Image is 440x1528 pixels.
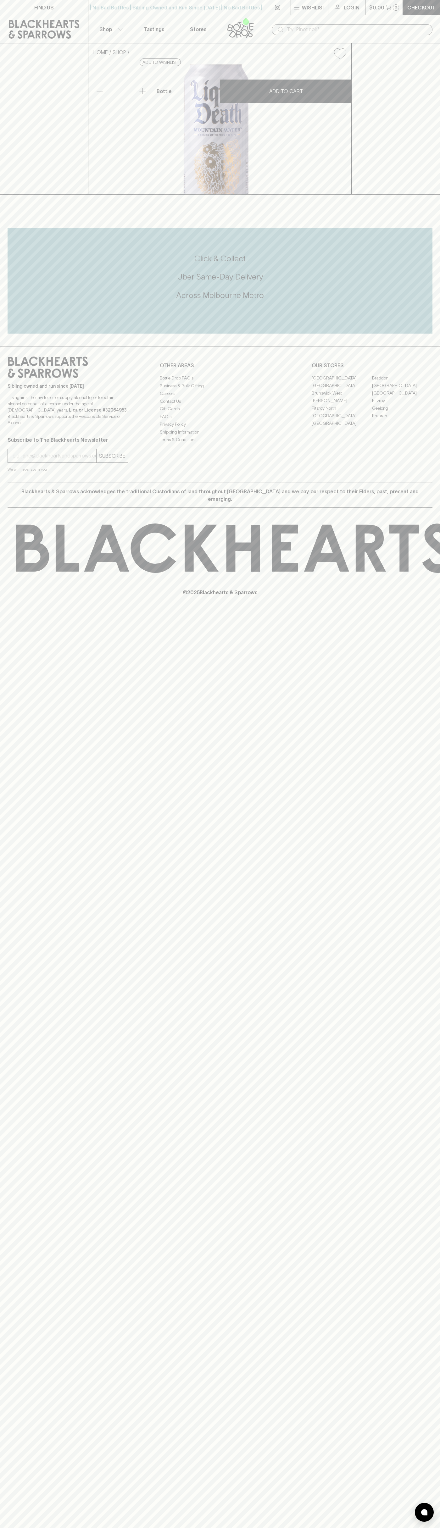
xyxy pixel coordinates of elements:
[97,449,128,462] button: SUBSCRIBE
[8,466,128,473] p: We will never spam you
[160,413,281,420] a: FAQ's
[8,253,432,264] h5: Click & Collect
[160,405,281,413] a: Gift Cards
[157,87,172,95] p: Bottle
[160,362,281,369] p: OTHER AREAS
[190,25,206,33] p: Stores
[140,58,181,66] button: Add to wishlist
[220,80,352,103] button: ADD TO CART
[269,87,303,95] p: ADD TO CART
[160,397,281,405] a: Contact Us
[312,389,372,397] a: Brunswick West
[344,4,359,11] p: Login
[88,15,132,43] button: Shop
[160,436,281,444] a: Terms & Conditions
[113,49,126,55] a: SHOP
[160,428,281,436] a: Shipping Information
[372,389,432,397] a: [GEOGRAPHIC_DATA]
[160,382,281,390] a: Business & Bulk Gifting
[312,382,372,389] a: [GEOGRAPHIC_DATA]
[372,404,432,412] a: Geelong
[331,46,349,62] button: Add to wishlist
[312,412,372,419] a: [GEOGRAPHIC_DATA]
[372,397,432,404] a: Fitzroy
[312,419,372,427] a: [GEOGRAPHIC_DATA]
[8,290,432,301] h5: Across Melbourne Metro
[395,6,397,9] p: 0
[312,362,432,369] p: OUR STORES
[8,383,128,389] p: Sibling owned and run since [DATE]
[160,374,281,382] a: Bottle Drop FAQ's
[154,85,220,97] div: Bottle
[34,4,54,11] p: FIND US
[8,272,432,282] h5: Uber Same-Day Delivery
[99,25,112,33] p: Shop
[372,374,432,382] a: Braddon
[421,1509,427,1515] img: bubble-icon
[93,49,108,55] a: HOME
[160,390,281,397] a: Careers
[312,397,372,404] a: [PERSON_NAME]
[407,4,436,11] p: Checkout
[372,412,432,419] a: Prahran
[312,404,372,412] a: Fitzroy North
[8,436,128,444] p: Subscribe to The Blackhearts Newsletter
[8,394,128,426] p: It is against the law to sell or supply alcohol to, or to obtain alcohol on behalf of a person un...
[13,451,96,461] input: e.g. jane@blackheartsandsparrows.com.au
[8,228,432,334] div: Call to action block
[372,382,432,389] a: [GEOGRAPHIC_DATA]
[88,64,351,194] img: 36459.png
[302,4,326,11] p: Wishlist
[132,15,176,43] a: Tastings
[12,488,428,503] p: Blackhearts & Sparrows acknowledges the traditional Custodians of land throughout [GEOGRAPHIC_DAT...
[369,4,384,11] p: $0.00
[160,421,281,428] a: Privacy Policy
[69,407,127,412] strong: Liquor License #32064953
[99,452,125,460] p: SUBSCRIBE
[312,374,372,382] a: [GEOGRAPHIC_DATA]
[176,15,220,43] a: Stores
[144,25,164,33] p: Tastings
[287,25,427,35] input: Try "Pinot noir"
